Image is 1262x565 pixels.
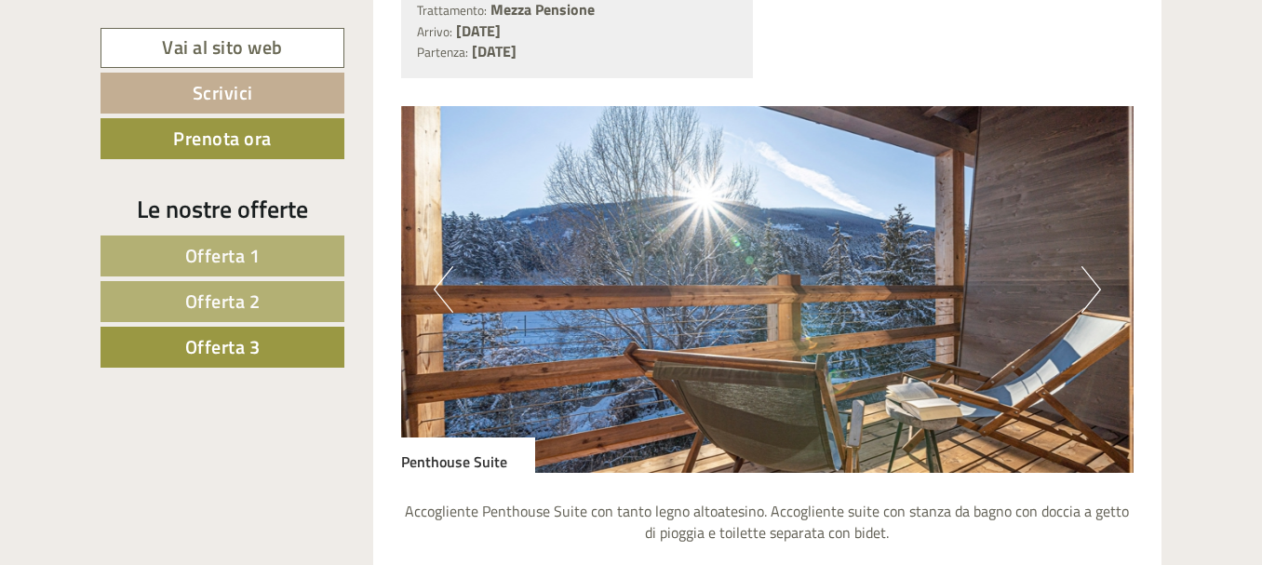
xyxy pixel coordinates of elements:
[14,50,277,107] div: Buon giorno, come possiamo aiutarla?
[401,106,1134,473] img: image
[185,287,261,316] span: Offerta 2
[636,482,734,523] button: Invia
[28,54,268,69] div: [GEOGRAPHIC_DATA]
[101,118,344,159] a: Prenota ora
[101,192,344,226] div: Le nostre offerte
[28,90,268,103] small: 11:17
[456,20,501,42] b: [DATE]
[185,241,261,270] span: Offerta 1
[185,332,261,361] span: Offerta 3
[101,73,344,114] a: Scrivici
[417,22,452,41] small: Arrivo:
[1081,266,1101,313] button: Next
[417,1,487,20] small: Trattamento:
[434,266,453,313] button: Previous
[317,14,417,46] div: mercoledì
[417,43,468,61] small: Partenza:
[401,437,535,473] div: Penthouse Suite
[101,28,344,68] a: Vai al sito web
[472,40,517,62] b: [DATE]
